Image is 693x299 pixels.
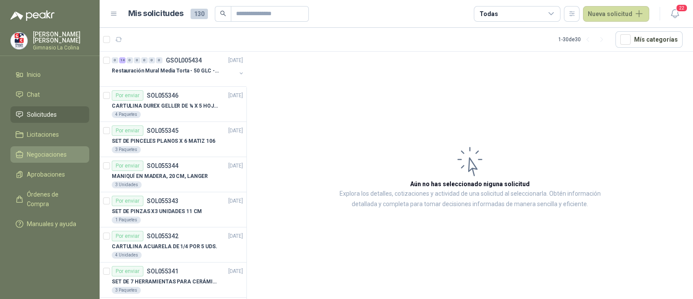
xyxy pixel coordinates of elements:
[112,278,220,286] p: SET DE 7 HERRAMIENTAS PARA CERÁMICA, AMARILLAS
[10,126,89,143] a: Licitaciones
[147,198,178,204] p: SOL055343
[100,263,246,298] a: Por enviarSOL055341[DATE] SET DE 7 HERRAMIENTAS PARA CERÁMICA, AMARILLAS3 Paquetes
[112,67,220,75] p: Restauración Mural Media Torta - 50 GLC - URGENTE
[27,130,59,139] span: Licitaciones
[112,181,142,188] div: 3 Unidades
[583,6,649,22] button: Nueva solicitud
[112,196,143,206] div: Por enviar
[112,137,215,145] p: SET DE PINCELES PLANOS X 6 MATIZ 106
[112,207,202,216] p: SET DE PINZAS X3 UNIDADES 11 CM
[100,157,246,192] a: Por enviarSOL055344[DATE] MANIQUÍ EN MADERA, 20 CM, LANGER3 Unidades
[128,7,184,20] h1: Mis solicitudes
[10,186,89,212] a: Órdenes de Compra
[112,102,220,110] p: CARTULINA DUREX GELLER DE ¼ X 5 HOJAS
[112,287,141,294] div: 3 Paquetes
[147,268,178,274] p: SOL055341
[100,227,246,263] a: Por enviarSOL055342[DATE] CARTULINA ACUARELA DE 1/4 POR 5 UDS.4 Unidades
[112,146,141,153] div: 3 Paquetes
[100,87,246,122] a: Por enviarSOL055346[DATE] CARTULINA DUREX GELLER DE ¼ X 5 HOJAS4 Paquetes
[100,122,246,157] a: Por enviarSOL055345[DATE] SET DE PINCELES PLANOS X 6 MATIZ 1063 Paquetes
[149,57,155,63] div: 0
[228,267,243,276] p: [DATE]
[11,33,27,49] img: Company Logo
[27,70,41,79] span: Inicio
[228,162,243,170] p: [DATE]
[112,111,141,118] div: 4 Paquetes
[334,189,606,210] p: Explora los detalles, cotizaciones y actividad de una solicitud al seleccionarla. Obtén informaci...
[100,192,246,227] a: Por enviarSOL055343[DATE] SET DE PINZAS X3 UNIDADES 11 CM1 Paquetes
[10,146,89,163] a: Negociaciones
[10,106,89,123] a: Solicitudes
[112,125,143,136] div: Por enviar
[10,66,89,83] a: Inicio
[10,216,89,232] a: Manuales y ayuda
[228,197,243,205] p: [DATE]
[10,86,89,103] a: Chat
[667,6,683,22] button: 22
[33,31,89,43] p: [PERSON_NAME] [PERSON_NAME]
[112,217,141,223] div: 1 Paquetes
[10,166,89,183] a: Aprobaciones
[156,57,162,63] div: 0
[134,57,140,63] div: 0
[27,150,67,159] span: Negociaciones
[126,57,133,63] div: 0
[228,56,243,65] p: [DATE]
[27,90,40,99] span: Chat
[228,127,243,135] p: [DATE]
[479,9,498,19] div: Todas
[147,92,178,99] p: SOL055346
[112,243,217,251] p: CARTULINA ACUARELA DE 1/4 POR 5 UDS.
[147,233,178,239] p: SOL055342
[112,172,208,181] p: MANIQUÍ EN MADERA, 20 CM, LANGER
[27,110,57,119] span: Solicitudes
[141,57,148,63] div: 0
[119,57,126,63] div: 14
[112,90,143,101] div: Por enviar
[112,55,245,83] a: 0 14 0 0 0 0 0 GSOL005434[DATE] Restauración Mural Media Torta - 50 GLC - URGENTE
[27,219,76,229] span: Manuales y ayuda
[191,9,208,19] span: 130
[112,252,142,259] div: 4 Unidades
[166,57,202,63] p: GSOL005434
[112,266,143,276] div: Por enviar
[147,163,178,169] p: SOL055344
[112,231,143,241] div: Por enviar
[220,10,226,16] span: search
[676,4,688,12] span: 22
[615,31,683,48] button: Mís categorías
[27,190,81,209] span: Órdenes de Compra
[228,92,243,100] p: [DATE]
[10,10,55,21] img: Logo peakr
[27,170,65,179] span: Aprobaciones
[147,128,178,134] p: SOL055345
[558,33,609,46] div: 1 - 30 de 30
[410,179,530,189] h3: Aún no has seleccionado niguna solicitud
[112,161,143,171] div: Por enviar
[228,232,243,240] p: [DATE]
[33,45,89,50] p: Gimnasio La Colina
[112,57,118,63] div: 0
